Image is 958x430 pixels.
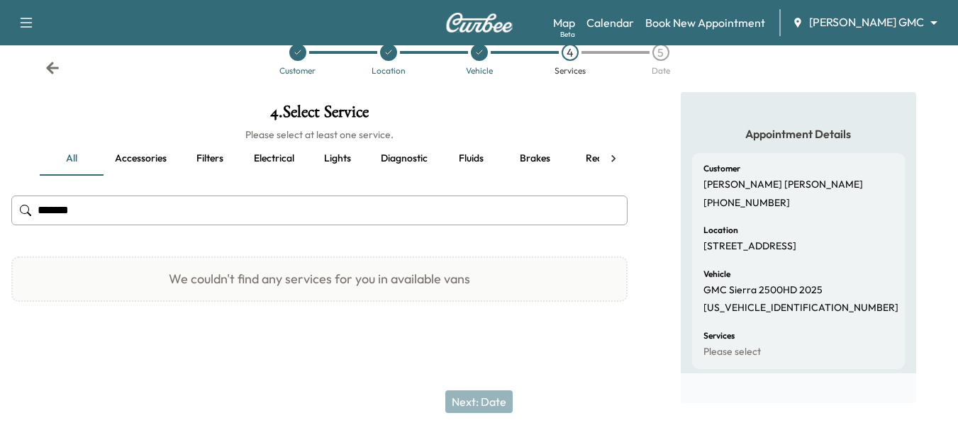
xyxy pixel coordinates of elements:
[40,142,104,176] button: all
[40,142,599,176] div: basic tabs example
[306,142,369,176] button: Lights
[242,142,306,176] button: Electrical
[562,44,579,61] div: 4
[692,126,905,142] h5: Appointment Details
[555,67,586,75] div: Services
[11,103,628,128] h1: 4 . Select Service
[703,179,863,191] p: [PERSON_NAME] [PERSON_NAME]
[11,128,628,142] h6: Please select at least one service.
[567,142,630,176] button: Recall
[703,226,738,234] h6: Location
[586,14,634,31] a: Calendar
[703,164,740,173] h6: Customer
[503,142,567,176] button: Brakes
[372,67,406,75] div: Location
[703,302,898,315] p: [US_VEHICLE_IDENTIFICATION_NUMBER]
[553,14,575,31] a: MapBeta
[445,13,513,33] img: Curbee Logo
[703,284,823,297] p: GMC Sierra 2500HD 2025
[652,67,670,75] div: Date
[560,29,575,40] div: Beta
[169,269,470,289] p: We couldn't find any services for you in available vans
[645,14,765,31] a: Book New Appointment
[369,142,439,176] button: Diagnostic
[703,240,796,253] p: [STREET_ADDRESS]
[703,270,730,278] h6: Vehicle
[439,142,503,176] button: Fluids
[703,346,761,358] p: Please select
[45,61,60,75] div: Back
[104,142,178,176] button: Accessories
[809,14,924,30] span: [PERSON_NAME] GMC
[703,332,735,340] h6: Services
[178,142,242,176] button: Filters
[703,197,790,210] p: [PHONE_NUMBER]
[652,44,669,61] div: 5
[279,67,316,75] div: Customer
[466,67,493,75] div: Vehicle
